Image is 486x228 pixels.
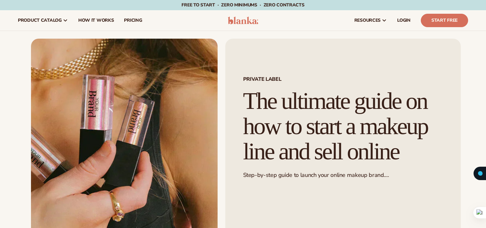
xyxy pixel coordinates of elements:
a: pricing [119,10,147,31]
span: product catalog [18,18,62,23]
img: logo [228,17,258,24]
span: pricing [124,18,142,23]
span: LOGIN [397,18,411,23]
span: Free to start · ZERO minimums · ZERO contracts [181,2,304,8]
a: product catalog [13,10,73,31]
a: Start Free [421,14,468,27]
h1: The ultimate guide on how to start a makeup line and sell online [243,88,443,164]
span: Private label [243,77,443,82]
p: Step-by-step guide to launch your online makeup brand. [243,171,443,179]
a: LOGIN [392,10,416,31]
span: resources [354,18,381,23]
a: How It Works [73,10,119,31]
a: resources [349,10,392,31]
span: How It Works [78,18,114,23]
